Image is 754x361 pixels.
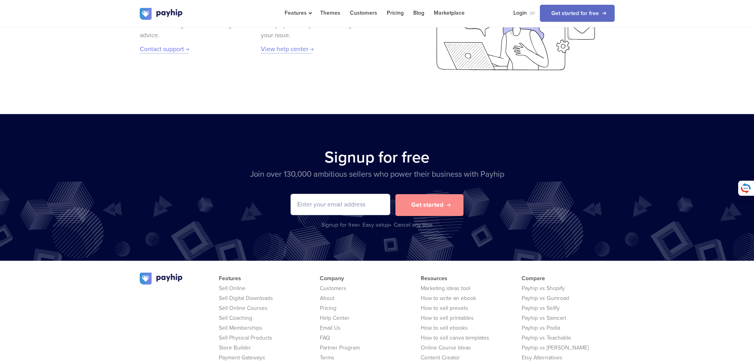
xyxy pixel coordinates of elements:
div: Signup for free [321,221,361,229]
a: Payhip vs Sellfy [522,305,560,311]
a: View help center [261,45,313,53]
a: Get started for free [540,5,615,22]
a: Pricing [320,305,336,311]
a: Payhip vs Shopify [522,285,565,292]
a: Contact support [140,45,188,53]
a: Marketing ideas tool [421,285,470,292]
a: Sell Digital Downloads [219,295,273,302]
a: Payhip vs Teachable [522,334,571,341]
li: Compare [522,275,615,283]
a: Customers [320,285,346,292]
a: Sell Online Courses [219,305,268,311]
a: Online Course Ideas [421,344,471,351]
a: Payhip vs Samcart [522,315,566,321]
a: Payment Gateways [219,354,265,361]
a: Payhip vs [PERSON_NAME] [522,344,589,351]
a: Email Us [320,325,341,331]
a: How to write an ebook [421,295,476,302]
p: Join over 130,000 ambitious sellers who power their business with Payhip [140,169,615,180]
a: FAQ [320,334,330,341]
a: Payhip vs Podia [522,325,560,331]
li: Company [320,275,413,283]
li: Features [219,275,312,283]
a: How to sell presets [421,305,468,311]
a: Sell Online [219,285,245,292]
a: Sell Coaching [219,315,252,321]
a: Store Builder [219,344,251,351]
a: How to sell canva templates [421,334,489,341]
input: Enter your email address [291,194,390,215]
a: Terms [320,354,334,361]
a: About [320,295,334,302]
a: How to sell printables [421,315,474,321]
img: logo.svg [140,8,183,20]
a: Content Creator [421,354,460,361]
img: logo.svg [140,273,183,285]
a: Payhip vs Gumroad [522,295,569,302]
h2: Signup for free [140,146,615,169]
button: Get started [395,194,463,216]
span: Features [285,10,311,16]
a: Help Center [320,315,349,321]
a: How to sell ebooks [421,325,468,331]
span: • [358,222,360,228]
div: Cancel any time [394,221,433,229]
span: • [389,222,391,228]
a: Sell Physical Products [219,334,272,341]
a: Etsy Alternatives [522,354,562,361]
div: Easy setup [363,221,392,229]
li: Resources [421,275,514,283]
a: Partner Program [320,344,360,351]
a: Sell Memberships [219,325,262,331]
